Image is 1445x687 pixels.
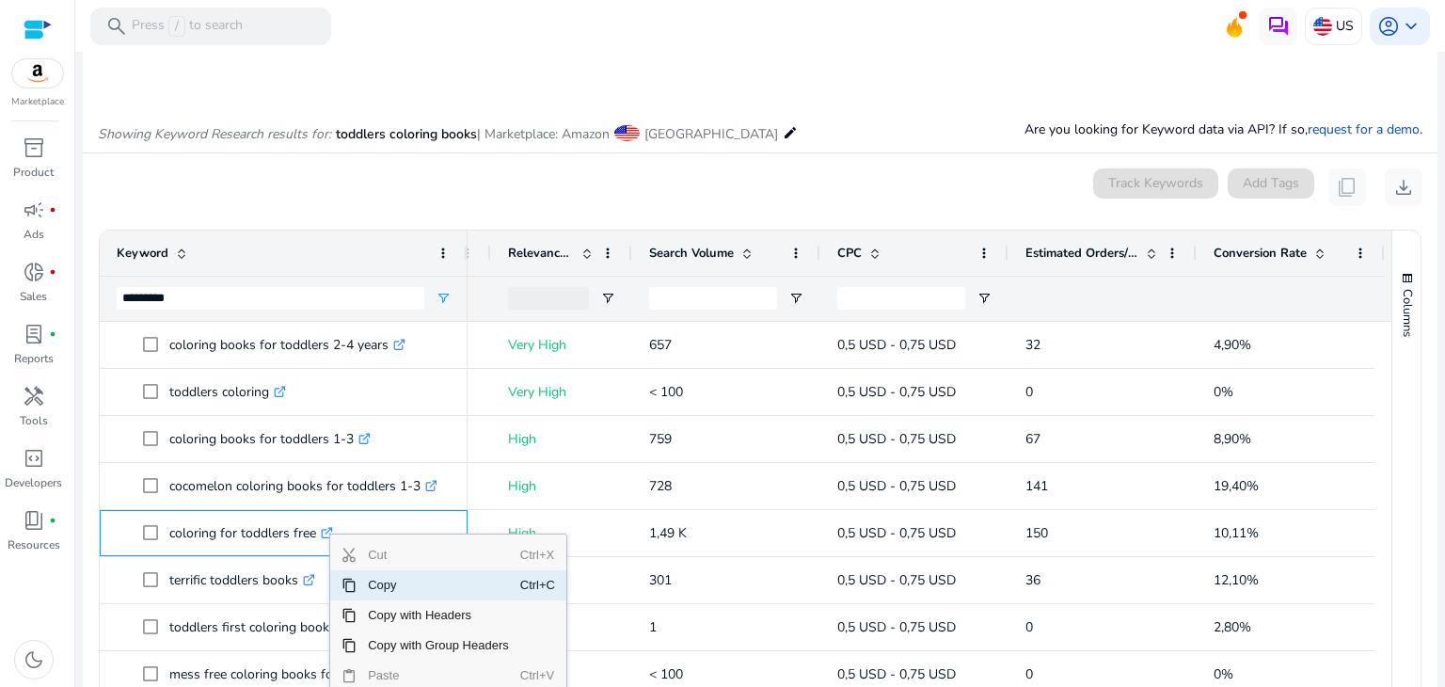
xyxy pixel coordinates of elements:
[20,412,48,429] p: Tools
[49,268,56,276] span: fiber_manual_record
[600,291,615,306] button: Open Filter Menu
[1214,618,1251,636] span: 2,80%
[336,125,477,143] span: toddlers coloring books
[169,561,315,599] p: terrific toddlers books
[649,383,683,401] span: < 100
[169,608,346,647] p: toddlers first coloring book
[1214,477,1259,495] span: 19,40%
[837,618,956,636] span: 0,5 USD - 0,75 USD
[837,524,956,542] span: 0,5 USD - 0,75 USD
[23,509,45,532] span: book_4
[5,474,62,491] p: Developers
[169,467,437,505] p: cocomelon coloring books for toddlers 1-3
[12,59,63,88] img: amazon.svg
[23,648,45,671] span: dark_mode
[1025,245,1138,262] span: Estimated Orders/Month
[1377,15,1400,38] span: account_circle
[1025,618,1033,636] span: 0
[649,665,683,683] span: < 100
[23,136,45,159] span: inventory_2
[169,514,333,552] p: coloring for toddlers free
[1214,245,1307,262] span: Conversion Rate
[169,326,405,364] p: coloring books for toddlers 2-4 years
[357,570,520,600] span: Copy
[357,631,520,661] span: Copy with Group Headers
[357,540,520,570] span: Cut
[649,245,734,262] span: Search Volume
[169,420,371,458] p: coloring books for toddlers 1-3
[508,514,615,552] p: High
[508,245,574,262] span: Relevance Score
[1025,524,1048,542] span: 150
[508,326,615,364] p: Very High
[1024,120,1422,139] p: Are you looking for Keyword data via API? If so, .
[1025,571,1040,589] span: 36
[837,383,956,401] span: 0,5 USD - 0,75 USD
[169,373,286,411] p: toddlers coloring
[649,430,672,448] span: 759
[1385,168,1422,206] button: download
[1025,665,1033,683] span: 0
[11,95,64,109] p: Marketplace
[649,524,687,542] span: 1,49 K
[1025,383,1033,401] span: 0
[1214,383,1233,401] span: 0%
[23,323,45,345] span: lab_profile
[649,477,672,495] span: 728
[23,199,45,221] span: campaign
[98,125,331,143] i: Showing Keyword Research results for:
[783,121,798,144] mat-icon: edit
[520,540,561,570] span: Ctrl+X
[1214,336,1251,354] span: 4,90%
[837,477,956,495] span: 0,5 USD - 0,75 USD
[520,570,561,600] span: Ctrl+C
[13,164,54,181] p: Product
[8,536,60,553] p: Resources
[168,16,185,37] span: /
[436,291,451,306] button: Open Filter Menu
[977,291,992,306] button: Open Filter Menu
[105,15,128,38] span: search
[477,125,610,143] span: | Marketplace: Amazon
[1214,571,1259,589] span: 12,10%
[1336,9,1354,42] p: US
[23,385,45,407] span: handyman
[132,16,243,37] p: Press to search
[837,336,956,354] span: 0,5 USD - 0,75 USD
[1399,289,1416,337] span: Columns
[24,226,44,243] p: Ads
[837,430,956,448] span: 0,5 USD - 0,75 USD
[117,287,424,310] input: Keyword Filter Input
[649,618,657,636] span: 1
[1313,17,1332,36] img: us.svg
[49,206,56,214] span: fiber_manual_record
[508,467,615,505] p: High
[649,571,672,589] span: 301
[357,600,520,631] span: Copy with Headers
[23,261,45,283] span: donut_small
[1025,430,1040,448] span: 67
[117,245,168,262] span: Keyword
[14,350,54,367] p: Reports
[649,336,672,354] span: 657
[1025,477,1048,495] span: 141
[23,447,45,470] span: code_blocks
[1392,176,1415,199] span: download
[1400,15,1422,38] span: keyboard_arrow_down
[49,330,56,338] span: fiber_manual_record
[508,373,615,411] p: Very High
[1214,665,1233,683] span: 0%
[1214,524,1259,542] span: 10,11%
[649,287,777,310] input: Search Volume Filter Input
[837,665,956,683] span: 0,5 USD - 0,75 USD
[49,517,56,524] span: fiber_manual_record
[20,288,47,305] p: Sales
[837,245,862,262] span: CPC
[1214,430,1251,448] span: 8,90%
[837,571,956,589] span: 0,5 USD - 0,75 USD
[837,287,965,310] input: CPC Filter Input
[644,125,778,143] span: [GEOGRAPHIC_DATA]
[1025,336,1040,354] span: 32
[1308,120,1420,138] a: request for a demo
[788,291,803,306] button: Open Filter Menu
